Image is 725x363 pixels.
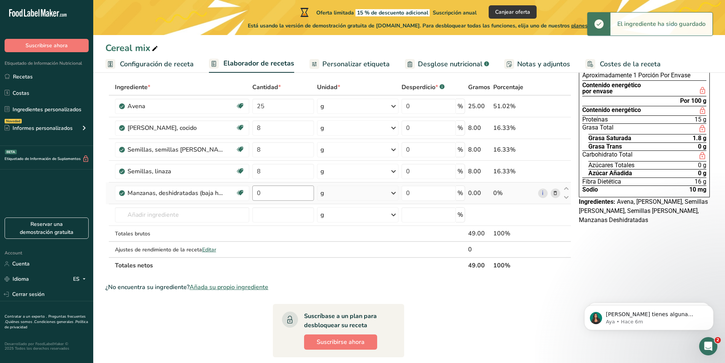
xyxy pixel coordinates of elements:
span: Contenido energético [582,107,641,115]
a: Costes de la receta [585,56,661,73]
a: Contratar a un experto . [5,314,47,319]
div: g [320,189,324,198]
a: Personalizar etiqueta [309,56,390,73]
div: Ajustes de rendimiento de la receta [115,246,249,254]
th: Totales netos [113,257,467,273]
span: Carbohidrato Total [582,152,633,160]
span: Unidad [317,83,340,92]
div: g [320,123,324,133]
span: 0 g [698,162,706,168]
span: 16 g [695,179,706,185]
div: Manzanas, deshidratadas (baja humedad), sulfuradas, crudas [127,189,223,198]
div: Semillas, linaza [127,167,223,176]
span: 15 g [695,117,706,123]
div: g [320,145,324,154]
div: 100% [493,229,535,238]
div: 8.00 [468,145,490,154]
span: Grasa Total [582,125,613,133]
span: Editar [202,246,216,253]
div: 16.33% [493,123,535,133]
div: Semillas, semillas [PERSON_NAME], secas. [127,145,223,154]
span: Proteínas [582,117,608,123]
a: Configuración de receta [105,56,194,73]
div: Avena [127,102,223,111]
span: Desglose nutricional [418,59,483,69]
div: ES [73,275,89,284]
span: 0 g [698,170,706,176]
div: BETA [5,150,17,154]
span: Costes de la receta [600,59,661,69]
div: 8.00 [468,123,490,133]
a: Política de privacidad [5,319,88,330]
div: Informes personalizados [5,124,73,132]
span: 10 mg [689,187,706,193]
div: Contenido energético por envase [582,82,641,95]
span: Suscribirse ahora [317,337,365,347]
span: Gramos [468,83,490,92]
th: 100% [492,257,537,273]
input: Añadir ingrediente [115,207,249,222]
div: Por 100 g [680,98,706,104]
div: Novedad [5,119,22,123]
div: Cereal mix [105,41,159,55]
span: Añada su propio ingrediente [190,283,268,292]
span: Cantidad [252,83,281,92]
a: Preguntas frecuentes . [5,314,86,325]
span: 1.8 g [693,135,706,141]
div: g [320,167,324,176]
div: 16.33% [493,167,535,176]
span: Sodio [582,187,598,193]
span: 0 g [698,144,706,150]
button: Suscribirse ahora [304,334,377,350]
span: 2 [715,337,721,343]
span: Suscripción anual [433,9,476,16]
div: 8.00 [468,167,490,176]
span: Está usando la versión de demostración gratuita de [DOMAIN_NAME]. Para desbloquear todas las func... [248,22,588,30]
span: Grasa Trans [588,144,622,150]
div: ¿No encuentra su ingrediente? [105,283,571,292]
div: Totales brutos [115,230,249,238]
span: Avena, [PERSON_NAME], Semillas [PERSON_NAME], Semillas [PERSON_NAME], Manzanas Deshidratadas [579,198,708,224]
div: Oferta limitada [299,8,476,17]
div: 25.00 [468,102,490,111]
span: 15 % de descuento adicional [355,9,430,16]
div: El ingrediente ha sido guardado [610,13,712,35]
span: Ingrediente [115,83,150,92]
span: Ingredientes: [579,198,615,205]
span: planes [571,22,588,29]
div: [PERSON_NAME], cocido [127,123,223,133]
span: Porcentaje [493,83,523,92]
a: Quiénes somos . [5,319,34,325]
div: Aproximadamente 1 Porción Por Envase [582,72,706,78]
span: Notas y adjuntos [517,59,570,69]
a: Desglose nutricional [405,56,489,73]
div: 16.33% [493,145,535,154]
span: Fibra Dietética [582,179,621,185]
iframe: Intercom notifications mensaje [573,289,725,342]
span: Azúcar Añadida [588,170,632,176]
a: Reservar una demostración gratuita [5,217,89,239]
div: g [320,210,324,219]
div: g [320,102,324,111]
a: Elaborador de recetas [209,55,294,73]
a: Idioma [5,272,29,286]
div: Suscríbase a un plan para desbloquear su receta [304,312,389,330]
span: Personalizar etiqueta [322,59,390,69]
span: Suscribirse ahora [25,42,68,50]
div: 51.02% [493,102,535,111]
a: Notas y adjuntos [504,56,570,73]
span: Elaborador de recetas [223,58,294,69]
th: 49.00 [467,257,492,273]
div: Desperdicio [402,83,445,92]
span: Grasa Saturada [588,135,631,141]
span: Canjear oferta [495,8,530,16]
a: Condiciones generales . [34,319,75,325]
div: Desarrollado por FoodLabelMaker © 2025 Todos los derechos reservados [5,342,89,351]
div: 49.00 [468,229,490,238]
div: 0% [493,189,535,198]
span: Azúcares Totales [588,162,634,168]
a: i [538,189,548,198]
